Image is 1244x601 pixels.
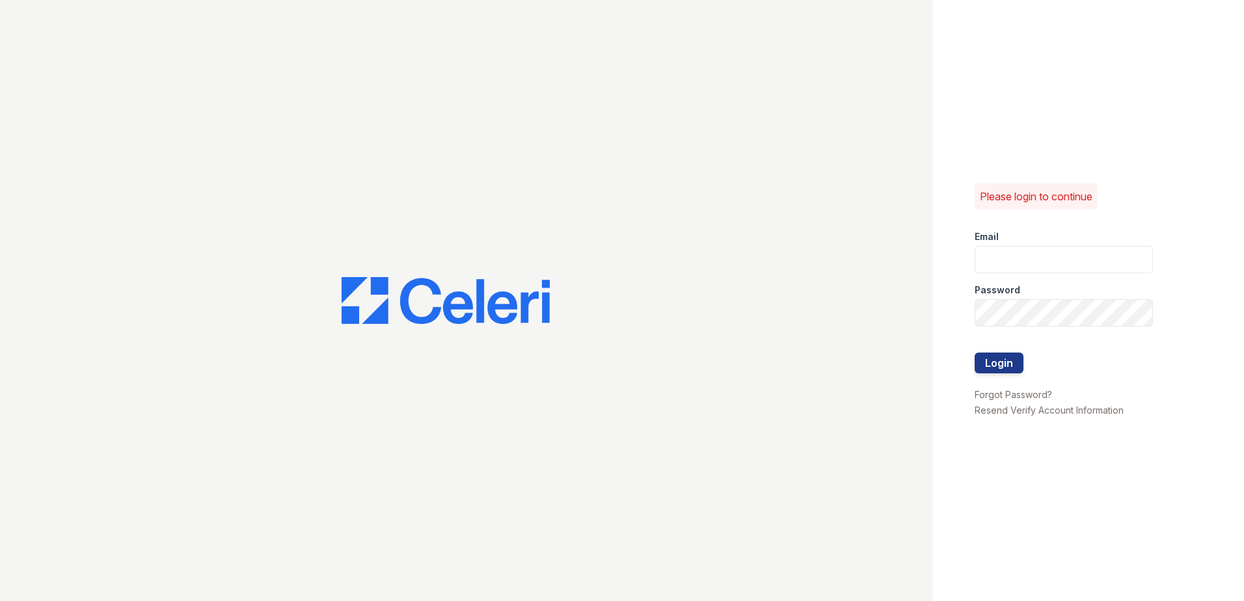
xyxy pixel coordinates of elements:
p: Please login to continue [980,189,1092,204]
a: Resend Verify Account Information [975,405,1124,416]
button: Login [975,353,1023,373]
img: CE_Logo_Blue-a8612792a0a2168367f1c8372b55b34899dd931a85d93a1a3d3e32e68fde9ad4.png [342,277,550,324]
label: Password [975,284,1020,297]
label: Email [975,230,999,243]
a: Forgot Password? [975,389,1052,400]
